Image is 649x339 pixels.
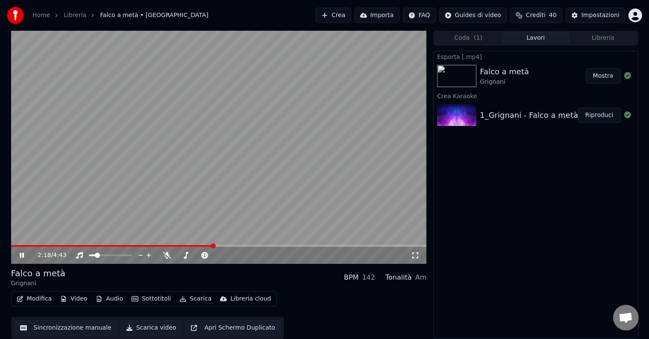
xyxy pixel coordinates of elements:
div: Crea Karaoke [434,91,637,101]
div: Esporta [.mp4] [434,51,637,61]
div: 142 [362,272,376,283]
span: 40 [549,11,557,20]
button: Importa [355,8,399,23]
div: Impostazioni [581,11,620,20]
button: Scarica video [120,320,182,336]
span: Falco a metà • [GEOGRAPHIC_DATA] [100,11,209,20]
img: youka [7,7,24,24]
button: Crediti40 [510,8,562,23]
button: Sottotitoli [128,293,174,305]
button: Crea [316,8,351,23]
div: Am [415,272,427,283]
button: Modifica [13,293,56,305]
button: Scarica [176,293,215,305]
nav: breadcrumb [32,11,209,20]
div: Falco a metà [480,66,529,78]
div: Grignani [11,279,66,288]
a: Libreria [64,11,86,20]
div: Falco a metà [11,267,66,279]
button: Sincronizzazione manuale [15,320,117,336]
button: Audio [92,293,126,305]
button: FAQ [403,8,436,23]
div: Libreria cloud [230,295,271,303]
button: Lavori [502,32,570,44]
div: / [38,251,58,260]
div: Grignani [480,78,529,86]
div: Tonalità [385,272,412,283]
span: 4:43 [53,251,66,260]
button: Riproduci [578,108,621,123]
button: Impostazioni [566,8,625,23]
a: Aprire la chat [613,305,639,330]
span: 2:18 [38,251,51,260]
span: Crediti [526,11,546,20]
a: Home [32,11,50,20]
button: Guides di video [439,8,507,23]
div: BPM [344,272,358,283]
button: Coda [435,32,502,44]
button: Mostra [586,68,621,84]
button: Libreria [570,32,637,44]
div: 1_Grignani - Falco a metà_(Instrumental) [480,109,637,121]
button: Video [57,293,91,305]
button: Apri Schermo Duplicato [185,320,280,336]
span: ( 1 ) [474,34,482,42]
